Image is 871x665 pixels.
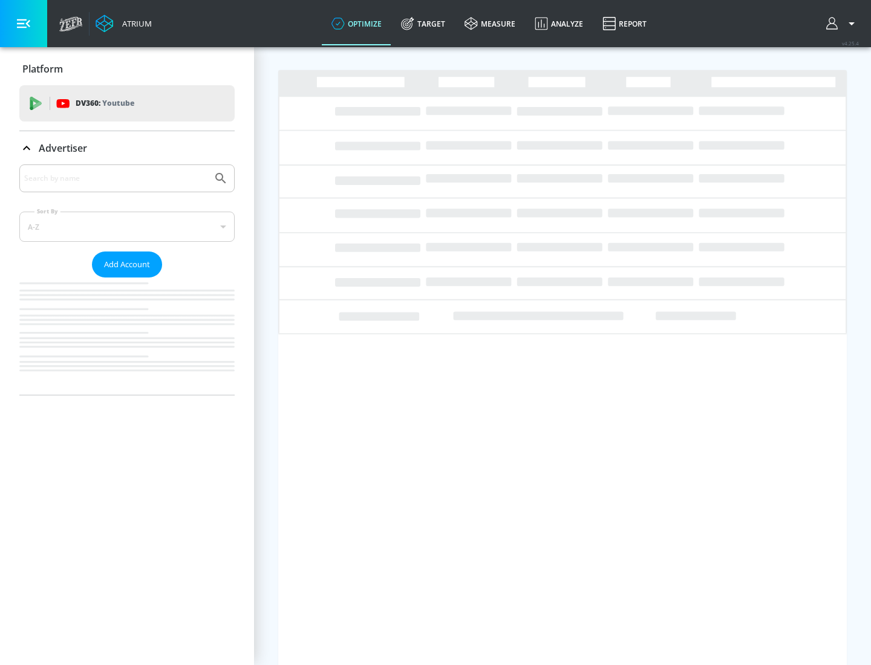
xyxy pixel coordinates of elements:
div: DV360: Youtube [19,85,235,122]
p: Advertiser [39,141,87,155]
div: A-Z [19,212,235,242]
a: Report [593,2,656,45]
a: optimize [322,2,391,45]
p: Platform [22,62,63,76]
span: Add Account [104,258,150,271]
div: Platform [19,52,235,86]
span: v 4.25.4 [842,40,859,47]
div: Advertiser [19,131,235,165]
p: DV360: [76,97,134,110]
a: Analyze [525,2,593,45]
div: Advertiser [19,164,235,395]
p: Youtube [102,97,134,109]
nav: list of Advertiser [19,277,235,395]
input: Search by name [24,170,207,186]
a: Target [391,2,455,45]
a: Atrium [96,15,152,33]
button: Add Account [92,251,162,277]
div: Atrium [117,18,152,29]
a: measure [455,2,525,45]
label: Sort By [34,207,60,215]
